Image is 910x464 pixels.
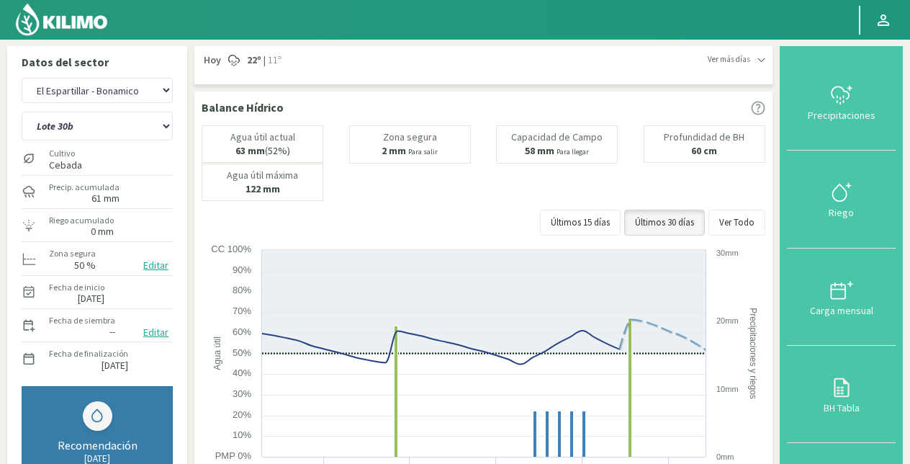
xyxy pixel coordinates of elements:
text: 10mm [716,385,739,393]
text: Agua útil [212,336,222,370]
button: Riego [787,151,896,248]
text: Precipitaciones y riegos [748,308,758,399]
div: BH Tabla [791,403,891,413]
text: 20% [233,409,251,420]
label: Fecha de finalización [49,347,128,360]
label: -- [109,327,115,336]
small: Para llegar [557,147,589,156]
text: 60% [233,326,251,337]
p: Agua útil máxima [227,170,298,181]
span: | [263,53,266,68]
text: 90% [233,264,251,275]
label: Cultivo [49,147,82,160]
text: 0mm [716,452,734,461]
label: Fecha de siembra [49,314,115,327]
b: 2 mm [382,144,406,157]
button: BH Tabla [787,346,896,443]
b: 58 mm [525,144,554,157]
label: Riego acumulado [49,214,114,227]
p: Capacidad de Campo [511,132,603,143]
text: 70% [233,305,251,316]
label: 0 mm [91,227,114,236]
p: Datos del sector [22,53,173,71]
label: Cebada [49,161,82,170]
div: Riego [791,208,891,218]
button: Últimos 15 días [540,210,621,236]
span: Hoy [202,53,221,68]
p: Zona segura [383,132,437,143]
div: Precipitaciones [791,110,891,120]
b: 122 mm [245,182,280,195]
label: 50 % [74,261,96,270]
text: 30% [233,388,251,399]
text: 50% [233,347,251,358]
label: [DATE] [102,361,128,370]
text: 30mm [716,249,739,257]
label: Precip. acumulada [49,181,120,194]
small: Para salir [408,147,438,156]
p: Agua útil actual [230,132,295,143]
p: (52%) [235,146,290,156]
button: Editar [139,257,173,274]
label: Fecha de inicio [49,281,104,294]
button: Precipitaciones [787,53,896,151]
p: Balance Hídrico [202,99,284,116]
label: 61 mm [91,194,120,203]
button: Carga mensual [787,249,896,346]
span: 11º [266,53,281,68]
text: 80% [233,285,251,295]
text: 10% [233,429,251,440]
text: 40% [233,367,251,378]
span: Ver más días [708,53,750,66]
button: Editar [139,324,173,341]
strong: 22º [247,53,261,66]
div: Carga mensual [791,305,891,316]
p: Profundidad de BH [664,132,744,143]
img: Kilimo [14,2,109,37]
label: [DATE] [78,294,104,303]
text: PMP 0% [215,450,252,461]
b: 60 cm [691,144,717,157]
label: Zona segura [49,247,96,260]
text: 20mm [716,316,739,325]
button: Últimos 30 días [624,210,705,236]
text: CC 100% [211,244,251,254]
div: Recomendación [37,438,158,452]
button: Ver Todo [708,210,765,236]
b: 63 mm [235,144,265,157]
